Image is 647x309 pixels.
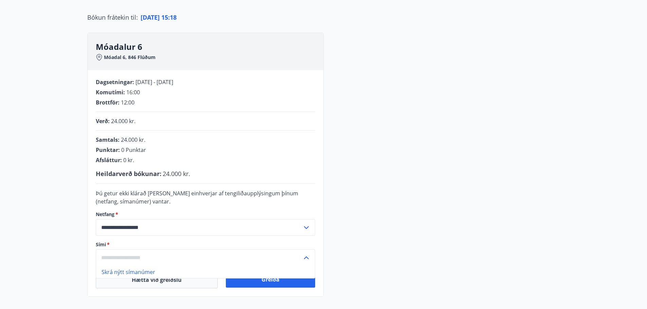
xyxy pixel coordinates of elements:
span: 24.000 kr. [111,117,136,125]
label: Sími [96,241,315,248]
span: Bókun frátekin til : [87,13,138,22]
span: Dagsetningar : [96,78,134,86]
span: Afsláttur : [96,156,122,164]
span: 0 Punktar [121,146,146,154]
label: Netfang [96,211,315,218]
span: Punktar : [96,146,120,154]
span: Brottför : [96,99,120,106]
h3: Móadalur 6 [96,41,323,53]
span: 24.000 kr. [121,136,145,143]
span: 16:00 [126,89,140,96]
span: Samtals : [96,136,120,143]
li: Skrá nýtt símanúmer [96,266,315,278]
span: Komutími : [96,89,125,96]
span: 0 kr. [123,156,134,164]
span: Þú getur ekki klárað [PERSON_NAME] einhverjar af tengiliðaupplýsingum þínum (netfang, símanúmer) ... [96,190,298,205]
span: Verð : [96,117,110,125]
button: Hætta við greiðslu [96,271,218,288]
span: [DATE] - [DATE] [136,78,173,86]
span: Heildarverð bókunar : [96,170,161,178]
span: [DATE] 15:18 [141,13,177,21]
span: Móadal 6, 846 Flúðum [104,54,156,61]
button: Greiða [226,271,315,288]
span: 12:00 [121,99,134,106]
span: 24.000 kr. [163,170,190,178]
